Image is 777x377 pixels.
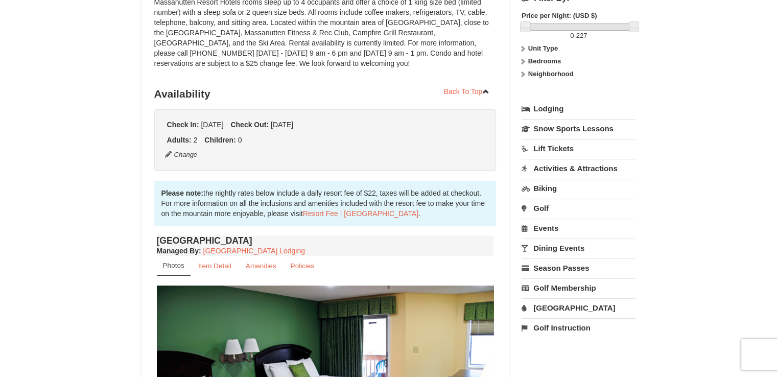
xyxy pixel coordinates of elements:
h3: Availability [154,84,497,104]
span: 2 [194,136,198,144]
span: [DATE] [271,121,293,129]
a: Activities & Attractions [522,159,635,178]
label: - [522,31,635,41]
a: Golf Membership [522,278,635,297]
span: Managed By [157,247,199,255]
span: [DATE] [201,121,223,129]
strong: Check In: [167,121,199,129]
span: 227 [576,32,587,39]
div: the nightly rates below include a daily resort fee of $22, taxes will be added at checkout. For m... [154,181,497,226]
button: Change [164,149,198,160]
a: Golf [522,199,635,218]
a: Dining Events [522,239,635,257]
a: Resort Fee | [GEOGRAPHIC_DATA] [303,209,418,218]
strong: Price per Night: (USD $) [522,12,597,19]
small: Photos [163,262,184,269]
strong: Please note: [161,189,203,197]
strong: Check Out: [230,121,269,129]
a: [GEOGRAPHIC_DATA] [522,298,635,317]
strong: Bedrooms [528,57,561,65]
small: Policies [290,262,314,270]
strong: : [157,247,201,255]
strong: Adults: [167,136,192,144]
a: Season Passes [522,258,635,277]
a: Golf Instruction [522,318,635,337]
span: 0 [570,32,574,39]
a: Snow Sports Lessons [522,119,635,138]
a: Lift Tickets [522,139,635,158]
strong: Children: [204,136,236,144]
small: Amenities [246,262,276,270]
a: Back To Top [437,84,497,99]
span: 0 [238,136,242,144]
a: Biking [522,179,635,198]
a: Amenities [239,256,283,276]
strong: Unit Type [528,44,558,52]
a: Policies [284,256,321,276]
a: Events [522,219,635,238]
a: Lodging [522,100,635,118]
strong: Neighborhood [528,70,574,78]
a: [GEOGRAPHIC_DATA] Lodging [203,247,305,255]
a: Photos [157,256,191,276]
a: Item Detail [192,256,238,276]
h4: [GEOGRAPHIC_DATA] [157,235,494,246]
small: Item Detail [198,262,231,270]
